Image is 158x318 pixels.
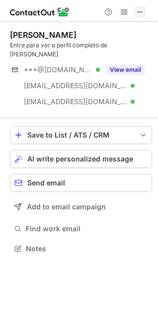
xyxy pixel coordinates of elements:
span: [EMAIL_ADDRESS][DOMAIN_NAME] [24,81,127,90]
span: [EMAIL_ADDRESS][DOMAIN_NAME] [24,97,127,106]
span: Send email [27,179,65,187]
span: Find work email [26,224,148,233]
button: Send email [10,174,152,192]
button: save-profile-one-click [10,126,152,144]
span: Add to email campaign [27,203,106,211]
div: [PERSON_NAME] [10,30,77,40]
button: Find work email [10,222,152,236]
button: Reveal Button [106,65,145,75]
button: Notes [10,242,152,256]
div: Entre para ver o perfil completo de [PERSON_NAME] [10,41,152,59]
div: Save to List / ATS / CRM [27,131,135,139]
span: Notes [26,244,148,253]
img: ContactOut v5.3.10 [10,6,70,18]
button: Add to email campaign [10,198,152,216]
button: AI write personalized message [10,150,152,168]
span: ***@[DOMAIN_NAME] [24,65,92,74]
span: AI write personalized message [27,155,133,163]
